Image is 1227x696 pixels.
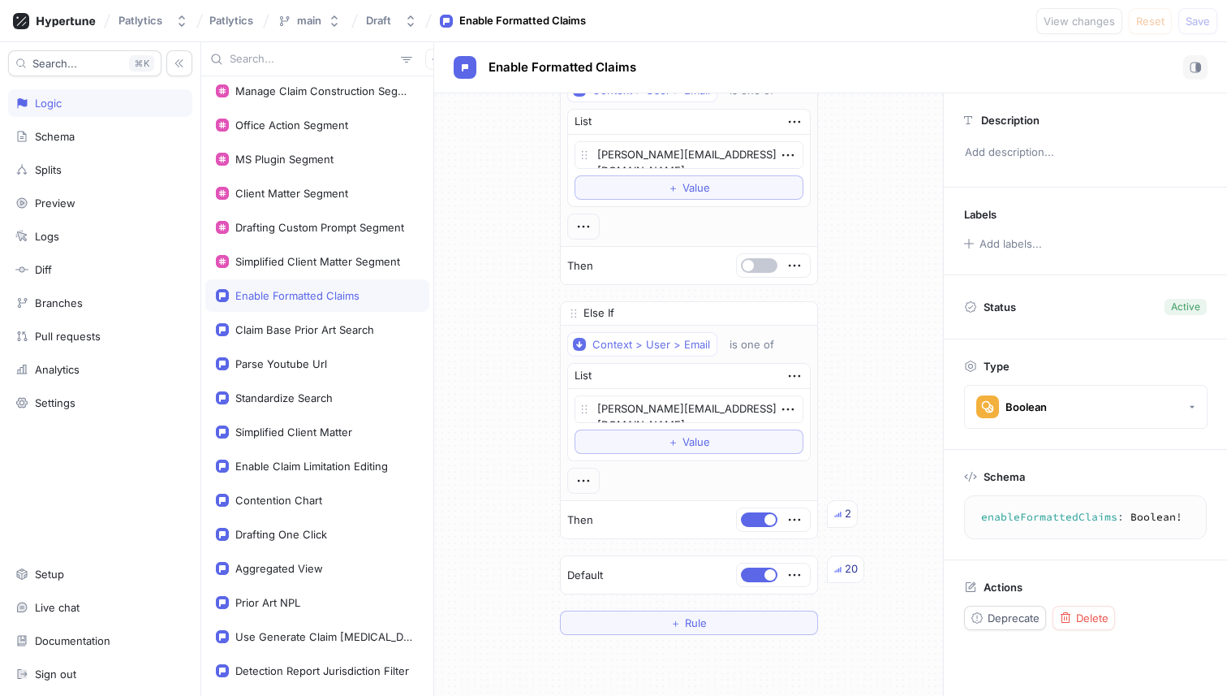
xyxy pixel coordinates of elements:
[575,114,592,130] div: List
[560,611,818,635] button: ＋Rule
[567,258,593,275] p: Then
[235,460,388,473] div: Enable Claim Limitation Editing
[685,618,707,628] span: Rule
[1005,400,1047,414] div: Boolean
[366,14,391,28] div: Draft
[730,338,774,352] div: is one of
[271,7,347,34] button: main
[235,630,412,643] div: Use Generate Claim [MEDICAL_DATA]
[1036,8,1122,34] button: View changes
[964,208,997,221] p: Labels
[1053,606,1115,630] button: Delete
[682,183,710,192] span: Value
[235,528,327,541] div: Drafting One Click
[32,58,77,68] span: Search...
[235,357,327,370] div: Parse Youtube Url
[129,55,154,71] div: K
[567,332,717,357] button: Context > User > Email
[971,503,1199,532] textarea: enableFormattedClaims: Boolean!
[8,50,161,76] button: Search...K
[567,568,603,584] p: Default
[35,568,64,581] div: Setup
[118,14,162,28] div: Patlytics
[235,494,322,507] div: Contention Chart
[35,230,59,243] div: Logs
[964,606,1046,630] button: Deprecate
[575,175,803,200] button: ＋Value
[35,634,110,647] div: Documentation
[984,360,1010,373] p: Type
[575,368,592,384] div: List
[670,618,681,628] span: ＋
[35,163,62,176] div: Splits
[235,187,348,200] div: Client Matter Segment
[575,396,803,423] textarea: [PERSON_NAME][EMAIL_ADDRESS][DOMAIN_NAME]
[235,391,333,404] div: Standardize Search
[958,139,1213,166] p: Add description...
[35,601,80,614] div: Live chat
[592,338,710,352] div: Context > User > Email
[489,61,636,74] span: Enable Formatted Claims
[459,13,586,29] div: Enable Formatted Claims
[845,561,858,577] div: 20
[984,296,1016,318] p: Status
[668,437,678,447] span: ＋
[235,562,323,575] div: Aggregated View
[359,7,424,34] button: Draft
[583,305,614,322] p: Else If
[988,613,1040,623] span: Deprecate
[722,332,798,357] button: is one of
[682,437,710,447] span: Value
[1129,8,1172,34] button: Reset
[235,84,412,97] div: Manage Claim Construction Segment
[35,668,76,681] div: Sign out
[668,183,678,192] span: ＋
[8,627,192,655] a: Documentation
[230,51,394,67] input: Search...
[575,141,803,169] textarea: [PERSON_NAME][EMAIL_ADDRESS][DOMAIN_NAME]
[235,255,400,268] div: Simplified Client Matter Segment
[35,396,75,409] div: Settings
[35,97,62,110] div: Logic
[1044,16,1115,26] span: View changes
[575,430,803,454] button: ＋Value
[235,119,348,132] div: Office Action Segment
[235,426,352,439] div: Simplified Client Matter
[235,221,404,234] div: Drafting Custom Prompt Segment
[35,197,75,210] div: Preview
[35,130,75,143] div: Schema
[979,239,1042,249] div: Add labels...
[981,114,1040,127] p: Description
[35,330,101,343] div: Pull requests
[984,470,1025,483] p: Schema
[35,263,52,276] div: Diff
[35,363,80,376] div: Analytics
[112,7,195,34] button: Patlytics
[1171,300,1200,314] div: Active
[958,233,1046,254] button: Add labels...
[984,581,1022,594] p: Actions
[567,512,593,529] p: Then
[297,14,321,28] div: main
[964,385,1208,429] button: Boolean
[235,596,300,609] div: Prior Art NPL
[235,664,409,677] div: Detection Report Jurisdiction Filter
[1136,16,1165,26] span: Reset
[235,153,334,166] div: MS Plugin Segment
[235,323,374,336] div: Claim Base Prior Art Search
[1186,16,1210,26] span: Save
[845,506,851,522] div: 2
[1178,8,1217,34] button: Save
[235,289,359,302] div: Enable Formatted Claims
[1076,613,1109,623] span: Delete
[35,296,83,309] div: Branches
[209,15,253,26] span: Patlytics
